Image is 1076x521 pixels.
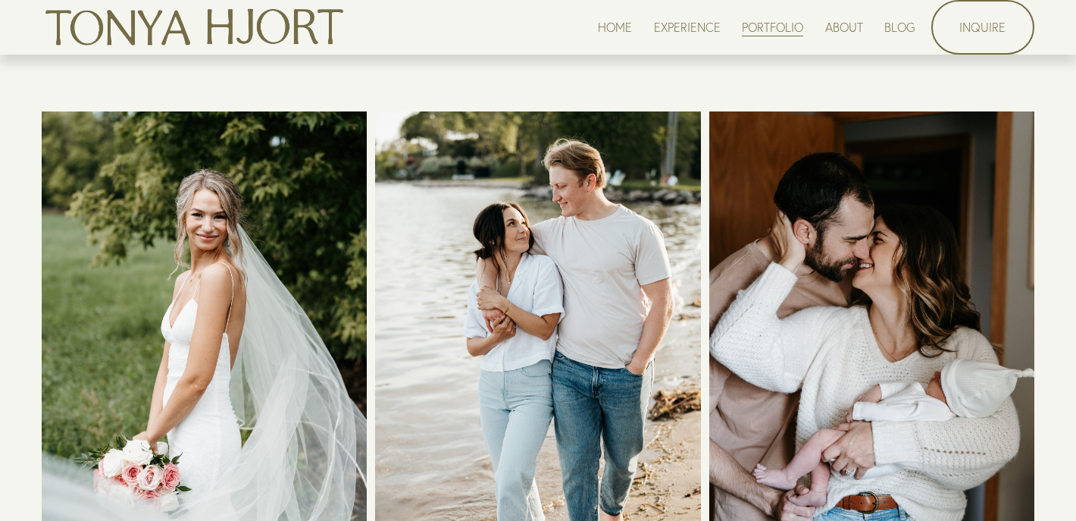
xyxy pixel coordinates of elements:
img: Tonya Hjort [42,2,346,52]
a: ABOUT [825,17,863,37]
a: EXPERIENCE [654,17,721,37]
a: HOME [598,17,632,37]
a: PORTFOLIO [742,17,803,37]
a: BLOG [884,17,915,37]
